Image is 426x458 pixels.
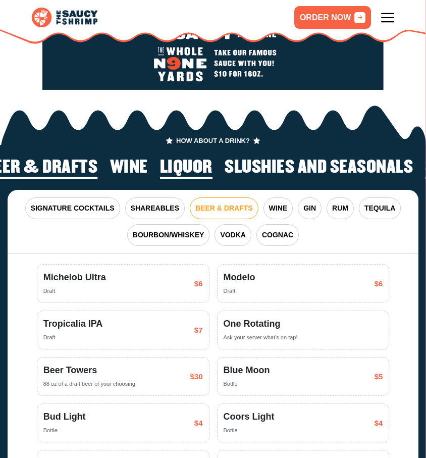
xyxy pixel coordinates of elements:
span: GIN [303,203,316,214]
span: Bottle [43,427,58,433]
span: BOURBON/WHISKEY [133,230,204,240]
span: Ask your server what's on tap! [224,334,298,340]
img: logo [42,21,383,90]
button: VODKA [215,224,251,246]
span: Bottle [224,381,238,387]
button: WINE [263,197,293,219]
span: BEER & DRAFTS [195,203,253,214]
button: BOURBON/WHISKEY [127,224,210,246]
span: SIGNATURE COCKTAILS [31,203,115,214]
button: SIGNATURE COCKTAILS [25,197,120,219]
h2: Wine [110,158,148,177]
span: Blue Moon [224,364,270,377]
h2: Slushies and Seasonals [225,158,413,177]
span: Bud Light [43,410,86,424]
span: $5 [375,371,383,383]
button: GIN [298,197,322,219]
span: $30 [190,371,202,383]
button: TEQUILA [359,197,401,219]
span: Draft [224,288,236,294]
span: $6 [375,278,383,290]
span: Tropicalia IPA [43,317,103,331]
img: logo [32,8,97,27]
h2: Liquor [160,158,212,177]
span: Draft [43,334,56,340]
span: $4 [375,418,383,429]
span: $7 [194,325,203,336]
span: Draft [43,288,56,294]
span: $6 [194,278,203,290]
span: WINE [269,203,288,214]
span: SHAREABLES [131,203,179,214]
li: 4 of 6 [110,158,148,180]
button: COGNAC [256,224,299,246]
span: HOW ABOUT A DRINK? [166,137,260,144]
span: Coors Light [224,410,275,424]
span: TEQUILA [364,203,395,214]
span: Bottle [224,427,238,433]
button: RUM [327,197,354,219]
span: 88 oz of a draft beer of your choosing [43,381,135,387]
button: BEER & DRAFTS [190,197,258,219]
span: RUM [332,203,348,214]
li: 5 of 6 [160,158,212,180]
span: $4 [194,418,203,429]
span: One Rotating [224,317,298,331]
button: SHAREABLES [125,197,185,219]
li: 6 of 6 [225,158,413,180]
span: Michelob Ultra [43,271,106,284]
span: Modelo [224,271,255,284]
a: ORDER NOW [294,6,371,29]
span: VODKA [220,230,246,240]
span: COGNAC [262,230,293,240]
span: Beer Towers [43,364,135,377]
